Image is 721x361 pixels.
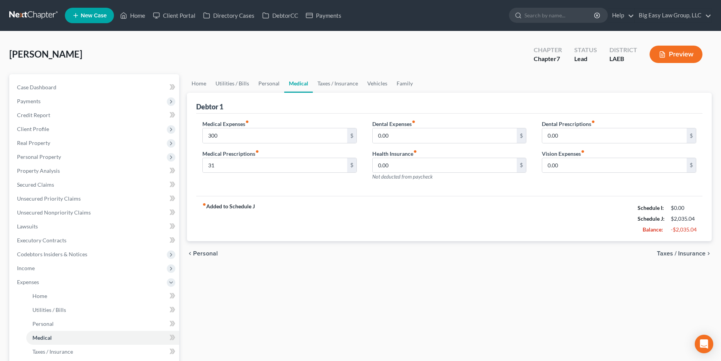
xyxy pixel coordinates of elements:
div: Chapter [534,46,562,54]
div: Lead [574,54,597,63]
a: Unsecured Nonpriority Claims [11,206,179,220]
a: Utilities / Bills [26,303,179,317]
div: $ [347,158,356,173]
button: Taxes / Insurance chevron_right [657,250,712,257]
div: Debtor 1 [196,102,223,111]
a: Home [26,289,179,303]
span: Expenses [17,279,39,285]
label: Health Insurance [372,150,417,158]
input: Search by name... [524,8,595,22]
span: Income [17,265,35,271]
a: Vehicles [363,74,392,93]
label: Dental Prescriptions [542,120,595,128]
div: $ [687,158,696,173]
strong: Added to Schedule J [202,203,255,235]
label: Medical Prescriptions [202,150,259,158]
a: Personal [254,74,284,93]
span: 7 [556,55,560,62]
span: Taxes / Insurance [657,250,706,257]
input: -- [373,128,517,143]
input: -- [373,158,517,173]
div: $ [517,158,526,173]
span: Case Dashboard [17,84,56,90]
div: Chapter [534,54,562,63]
a: Case Dashboard [11,80,179,94]
a: Family [392,74,417,93]
i: fiber_manual_record [202,203,206,206]
div: $ [347,128,356,143]
div: $0.00 [671,204,696,212]
a: Help [608,9,634,22]
a: Secured Claims [11,178,179,192]
a: Personal [26,317,179,331]
a: Home [187,74,211,93]
a: Unsecured Priority Claims [11,192,179,206]
a: Directory Cases [199,9,258,22]
div: Status [574,46,597,54]
div: LAEB [609,54,637,63]
span: Utilities / Bills [32,307,66,313]
strong: Schedule J: [638,215,665,222]
a: Credit Report [11,108,179,122]
input: -- [203,158,347,173]
strong: Balance: [643,226,663,233]
span: Not deducted from paycheck [372,174,433,180]
a: DebtorCC [258,9,302,22]
button: chevron_left Personal [187,250,218,257]
input: -- [203,128,347,143]
i: chevron_right [706,250,712,257]
i: fiber_manual_record [591,120,595,124]
div: $ [517,128,526,143]
div: District [609,46,637,54]
span: Unsecured Priority Claims [17,195,81,202]
span: Client Profile [17,126,49,132]
a: Client Portal [149,9,199,22]
a: Medical [26,331,179,345]
a: Property Analysis [11,164,179,178]
div: -$2,035.04 [671,226,696,233]
a: Taxes / Insurance [313,74,363,93]
label: Dental Expenses [372,120,416,128]
span: [PERSON_NAME] [9,48,82,60]
a: Taxes / Insurance [26,345,179,359]
input: -- [542,128,687,143]
i: fiber_manual_record [581,150,585,153]
i: fiber_manual_record [245,120,249,124]
span: Medical [32,334,52,341]
input: -- [542,158,687,173]
div: Open Intercom Messenger [695,335,713,353]
i: chevron_left [187,250,193,257]
label: Vision Expenses [542,150,585,158]
strong: Schedule I: [638,204,664,211]
span: Secured Claims [17,181,54,188]
span: Real Property [17,140,50,146]
span: Lawsuits [17,223,38,230]
a: Lawsuits [11,220,179,233]
a: Utilities / Bills [211,74,254,93]
div: $ [687,128,696,143]
i: fiber_manual_record [412,120,416,124]
span: New Case [81,13,107,19]
span: Codebtors Insiders & Notices [17,251,87,257]
a: Medical [284,74,313,93]
i: fiber_manual_record [255,150,259,153]
div: $2,035.04 [671,215,696,223]
span: Personal [193,250,218,257]
label: Medical Expenses [202,120,249,128]
span: Executory Contracts [17,237,66,244]
span: Property Analysis [17,167,60,174]
span: Home [32,293,47,299]
button: Preview [650,46,702,63]
a: Executory Contracts [11,233,179,247]
a: Big Easy Law Group, LLC [635,9,711,22]
span: Credit Report [17,112,50,118]
span: Unsecured Nonpriority Claims [17,209,91,216]
a: Payments [302,9,345,22]
span: Personal [32,320,54,327]
i: fiber_manual_record [413,150,417,153]
span: Personal Property [17,153,61,160]
span: Taxes / Insurance [32,348,73,355]
a: Home [116,9,149,22]
span: Payments [17,98,41,104]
